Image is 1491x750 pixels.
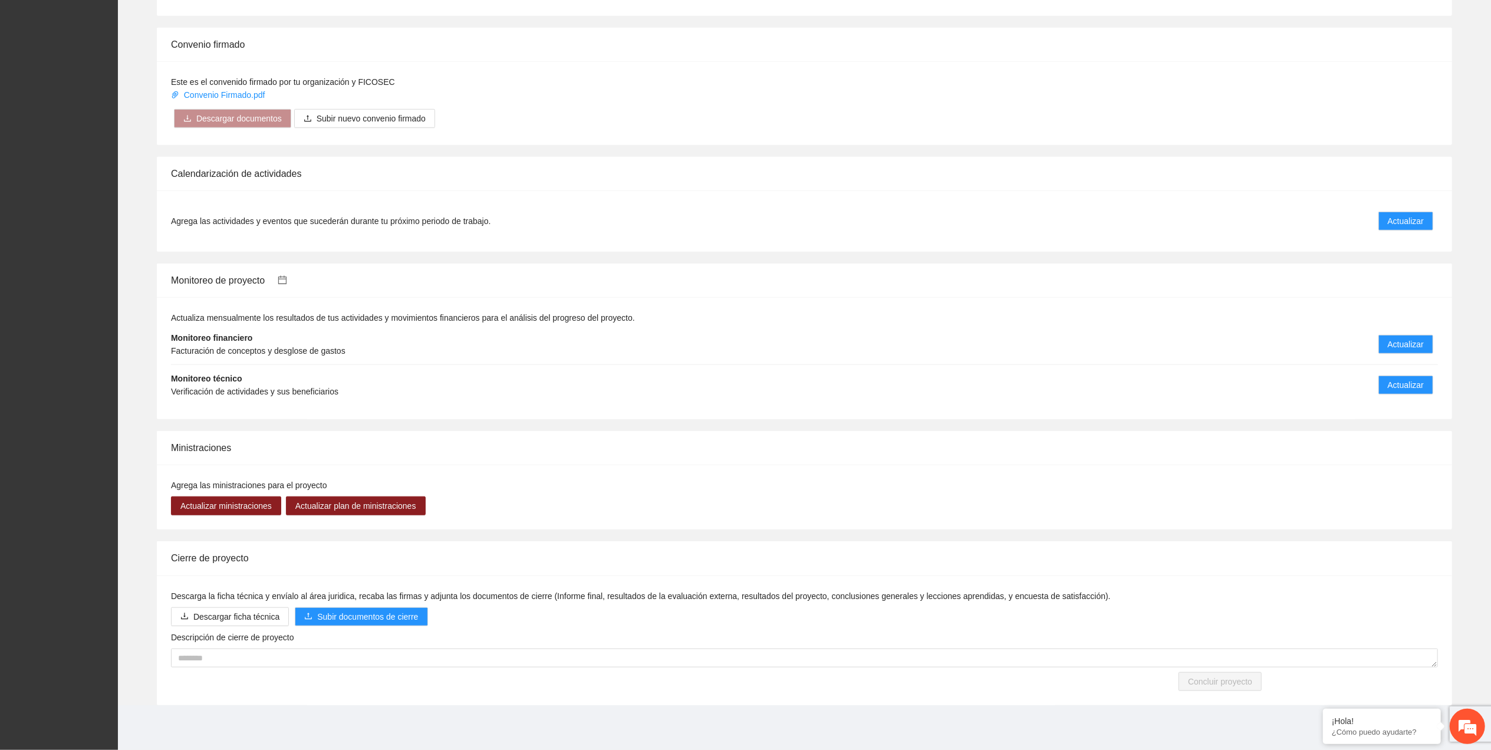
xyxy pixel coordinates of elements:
[171,496,281,515] button: Actualizar ministraciones
[171,387,338,396] span: Verificación de actividades y sus beneficiarios
[171,612,289,621] a: downloadDescargar ficha técnica
[193,610,279,623] span: Descargar ficha técnica
[278,275,287,285] span: calendar
[171,28,1438,61] div: Convenio firmado
[1332,716,1432,726] div: ¡Hola!
[317,112,426,125] span: Subir nuevo convenio firmado
[171,607,289,626] button: downloadDescargar ficha técnica
[294,114,435,123] span: uploadSubir nuevo convenio firmado
[1388,215,1424,228] span: Actualizar
[171,215,491,228] span: Agrega las actividades y eventos que sucederán durante tu próximo periodo de trabajo.
[1388,379,1424,392] span: Actualizar
[180,612,189,621] span: download
[171,649,1438,667] textarea: Descripción de cierre de proyecto
[171,631,294,644] label: Descripción de cierre de proyecto
[171,541,1438,575] div: Cierre de proyecto
[171,91,179,99] span: paper-clip
[183,114,192,124] span: download
[1179,672,1262,691] button: Concluir proyecto
[295,612,427,621] span: uploadSubir documentos de cierre
[68,157,163,277] span: Estamos en línea.
[171,313,635,323] span: Actualiza mensualmente los resultados de tus actividades y movimientos financieros para el anális...
[295,499,416,512] span: Actualizar plan de ministraciones
[6,322,225,363] textarea: Escriba su mensaje y pulse “Intro”
[1378,335,1433,354] button: Actualizar
[171,591,1111,601] span: Descarga la ficha técnica y envíalo al área juridica, recaba las firmas y adjunta los documentos ...
[171,77,395,87] span: Este es el convenido firmado por tu organización y FICOSEC
[171,90,267,100] a: Convenio Firmado.pdf
[1332,728,1432,736] p: ¿Cómo puedo ayudarte?
[265,275,287,285] a: calendar
[304,114,312,124] span: upload
[171,157,1438,190] div: Calendarización de actividades
[286,501,426,511] a: Actualizar plan de ministraciones
[1378,212,1433,231] button: Actualizar
[295,607,427,626] button: uploadSubir documentos de cierre
[196,112,282,125] span: Descargar documentos
[180,499,272,512] span: Actualizar ministraciones
[171,374,242,383] strong: Monitoreo técnico
[174,109,291,128] button: downloadDescargar documentos
[171,501,281,511] a: Actualizar ministraciones
[294,109,435,128] button: uploadSubir nuevo convenio firmado
[1378,376,1433,394] button: Actualizar
[193,6,222,34] div: Minimizar ventana de chat en vivo
[171,431,1438,465] div: Ministraciones
[171,264,1438,297] div: Monitoreo de proyecto
[61,60,198,75] div: Chatee con nosotros ahora
[1388,338,1424,351] span: Actualizar
[171,333,252,343] strong: Monitoreo financiero
[286,496,426,515] button: Actualizar plan de ministraciones
[171,481,327,490] span: Agrega las ministraciones para el proyecto
[171,346,345,356] span: Facturación de conceptos y desglose de gastos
